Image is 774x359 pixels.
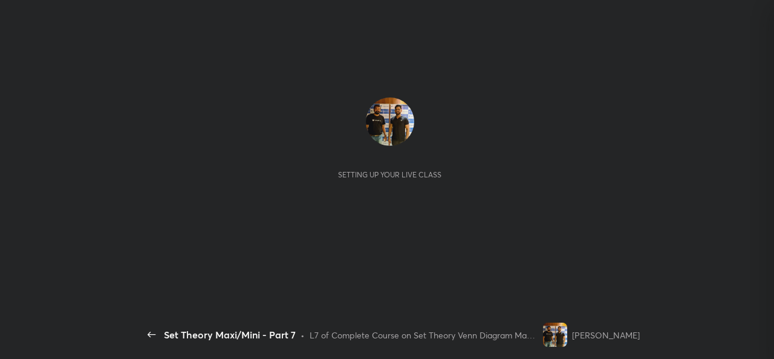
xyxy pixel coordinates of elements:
div: Set Theory Maxi/Mini - Part 7 [164,328,296,342]
div: L7 of Complete Course on Set Theory Venn Diagram Maximization and Minimization [310,329,538,341]
img: 8ea95a487823475697deb8a2b0a2b413.jpg [543,323,567,347]
img: 8ea95a487823475697deb8a2b0a2b413.jpg [366,97,414,146]
div: Setting up your live class [338,170,441,179]
div: • [301,329,305,341]
div: [PERSON_NAME] [572,329,640,341]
